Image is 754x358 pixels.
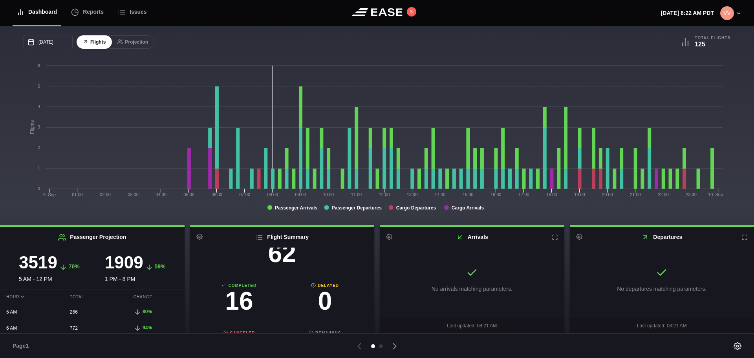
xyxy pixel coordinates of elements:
[19,254,57,271] h3: 3519
[546,192,557,197] text: 18:00
[490,192,501,197] text: 16:00
[452,205,484,211] tspan: Cargo Arrivals
[295,192,306,197] text: 09:00
[100,192,111,197] text: 02:00
[69,263,80,270] span: 70%
[38,186,40,191] text: 0
[43,192,56,197] tspan: 9. Sep
[38,165,40,170] text: 1
[574,192,585,197] text: 19:00
[196,283,282,318] a: Completed16
[380,227,564,248] h2: Arrivals
[128,192,139,197] text: 03:00
[183,192,194,197] text: 05:00
[196,235,368,270] a: Total62
[111,35,154,49] button: Projection
[6,254,92,283] div: 5 AM - 12 PM
[156,192,167,197] text: 04:00
[190,227,375,248] h2: Flight Summary
[463,192,474,197] text: 15:00
[658,192,669,197] text: 22:00
[38,63,40,68] text: 6
[282,330,368,336] b: Remaining
[211,192,222,197] text: 06:00
[64,290,121,304] div: Total
[695,35,730,40] b: Total Flights
[196,330,282,336] b: Canceled
[38,84,40,88] text: 5
[379,192,390,197] text: 12:00
[435,192,446,197] text: 14:00
[127,290,185,304] div: Change
[282,283,368,318] a: Delayed0
[143,325,152,330] span: 94%
[64,305,121,319] div: 266
[708,192,723,197] tspan: 10. Sep
[720,6,734,20] img: 315aad5f8c3b3bdba85a25f162631172
[24,35,73,49] input: mm/dd/yyyy
[661,9,714,17] p: [DATE] 8:22 AM PDT
[695,41,705,48] b: 125
[92,254,178,283] div: 1 PM - 8 PM
[617,285,706,293] p: No departures matching parameters.
[602,192,613,197] text: 20:00
[29,120,35,134] tspan: Flights
[196,283,282,288] b: Completed
[38,104,40,109] text: 4
[407,192,418,197] text: 13:00
[239,192,250,197] text: 07:00
[282,283,368,288] b: Delayed
[143,309,152,314] span: 80%
[331,205,382,211] tspan: Passenger Departures
[686,192,697,197] text: 23:00
[630,192,641,197] text: 21:00
[518,192,529,197] text: 17:00
[323,192,334,197] text: 10:00
[267,192,278,197] text: 08:00
[155,263,166,270] span: 59%
[77,35,112,49] button: Flights
[351,192,362,197] text: 11:00
[13,342,32,350] span: Page 1
[105,254,143,271] h3: 1909
[72,192,83,197] text: 01:00
[396,205,436,211] tspan: Cargo Departures
[282,288,368,314] h3: 0
[196,241,368,266] h3: 62
[407,7,416,17] button: 3
[64,321,121,336] div: 772
[432,285,512,293] p: No arrivals matching parameters.
[38,145,40,150] text: 2
[38,125,40,129] text: 3
[275,205,318,211] tspan: Passenger Arrivals
[380,318,564,333] div: Last updated: 08:21 AM
[196,288,282,314] h3: 16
